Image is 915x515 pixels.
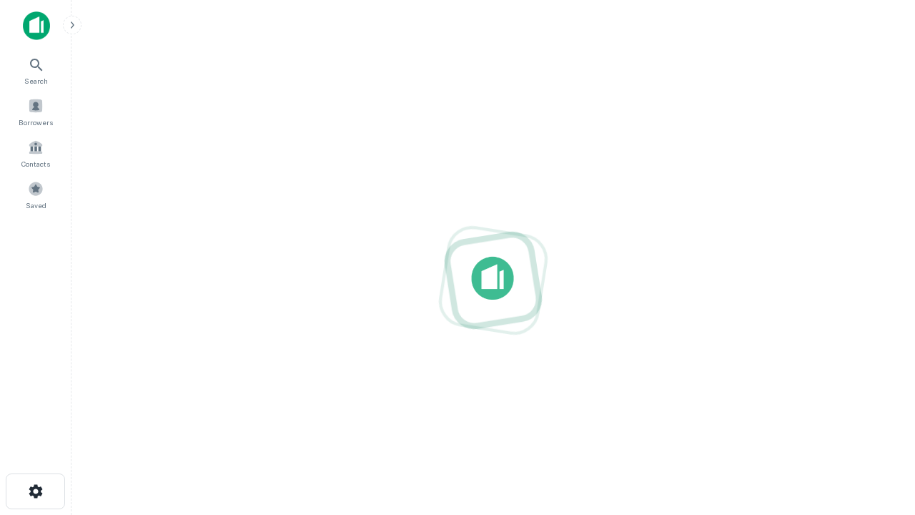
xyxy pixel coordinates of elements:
span: Borrowers [19,117,53,128]
img: capitalize-icon.png [23,11,50,40]
a: Saved [4,175,67,214]
span: Search [24,75,48,87]
a: Borrowers [4,92,67,131]
a: Search [4,51,67,89]
iframe: Chat Widget [844,355,915,423]
span: Saved [26,200,46,211]
a: Contacts [4,134,67,172]
span: Contacts [21,158,50,170]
